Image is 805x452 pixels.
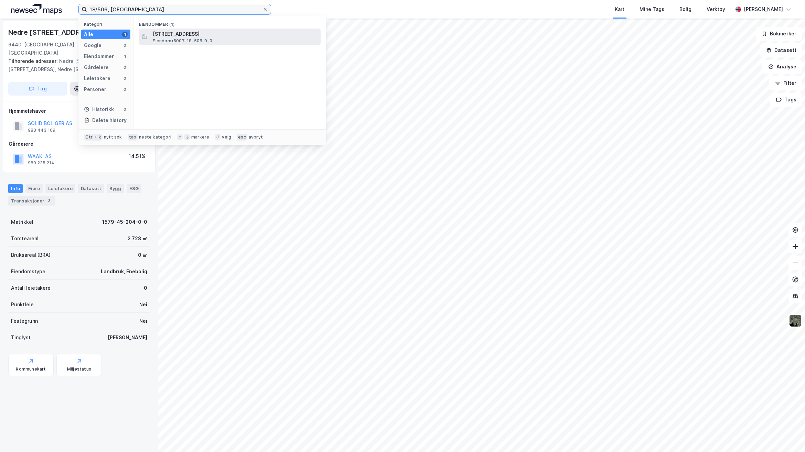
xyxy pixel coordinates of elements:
span: Tilhørende adresser: [8,58,59,64]
div: [PERSON_NAME] [108,333,147,342]
div: 0 ㎡ [138,251,147,259]
div: Kommunekart [16,366,46,372]
div: Eiendommer (1) [133,16,326,29]
div: Verktøy [707,5,725,13]
div: 989 235 214 [28,160,54,166]
div: Info [8,184,23,193]
div: Bruksareal (BRA) [11,251,51,259]
div: Eiendomstype [11,267,45,276]
img: logo.a4113a55bc3d86da70a041830d287a7e.svg [11,4,62,14]
iframe: Chat Widget [771,419,805,452]
div: 1 [122,54,128,59]
div: Historikk [84,105,114,113]
button: Tag [8,82,67,96]
div: Nedre [STREET_ADDRESS] [8,27,97,38]
button: Bokmerker [756,27,802,41]
button: Filter [769,76,802,90]
div: Alle [84,30,93,38]
div: Miljøstatus [67,366,91,372]
div: neste kategori [139,134,171,140]
div: Tinglyst [11,333,31,342]
div: Ctrl + k [84,134,103,141]
div: 1 [122,32,128,37]
span: [STREET_ADDRESS] [153,30,318,38]
div: Kart [615,5,624,13]
div: Festegrunn [11,317,38,325]
div: Antall leietakere [11,284,51,292]
div: Gårdeiere [84,63,109,71]
div: 0 [122,43,128,48]
div: 0 [144,284,147,292]
div: markere [191,134,209,140]
div: Kategori [84,22,130,27]
div: Mine Tags [640,5,664,13]
input: Søk på adresse, matrikkel, gårdeiere, leietakere eller personer [87,4,262,14]
div: Transaksjoner [8,196,55,206]
div: Nei [139,300,147,309]
div: 0 [122,65,128,70]
div: tab [128,134,138,141]
div: Landbruk, Enebolig [101,267,147,276]
div: Kontrollprogram for chat [771,419,805,452]
button: Analyse [762,60,802,74]
div: Google [84,41,101,49]
span: Eiendom • 5007-18-506-0-0 [153,38,212,44]
div: Nedre [STREET_ADDRESS], Nedre [STREET_ADDRESS], Nedre [STREET_ADDRESS] [8,57,144,74]
div: 0 [122,87,128,92]
div: Leietakere [84,74,110,82]
div: 2 728 ㎡ [128,234,147,243]
div: nytt søk [104,134,122,140]
div: Eiere [25,184,43,193]
div: velg [222,134,231,140]
div: Bygg [107,184,124,193]
div: Gårdeiere [9,140,150,148]
div: [PERSON_NAME] [744,5,783,13]
div: ESG [127,184,141,193]
div: 0 [122,107,128,112]
div: 14.51% [129,152,146,161]
div: 0 [122,76,128,81]
div: Punktleie [11,300,34,309]
div: 983 443 109 [28,128,55,133]
button: Datasett [760,43,802,57]
div: Datasett [78,184,104,193]
div: Bolig [679,5,691,13]
div: 3 [46,197,53,204]
div: Hjemmelshaver [9,107,150,115]
div: Tomteareal [11,234,39,243]
div: 1579-45-204-0-0 [102,218,147,226]
div: Leietakere [45,184,75,193]
img: 9k= [789,314,802,327]
div: Matrikkel [11,218,33,226]
div: esc [237,134,247,141]
div: Delete history [92,116,127,124]
div: avbryt [249,134,263,140]
div: Eiendommer [84,52,114,60]
div: Nei [139,317,147,325]
div: 6440, [GEOGRAPHIC_DATA], [GEOGRAPHIC_DATA] [8,41,109,57]
button: Tags [770,93,802,107]
div: Personer [84,85,106,93]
